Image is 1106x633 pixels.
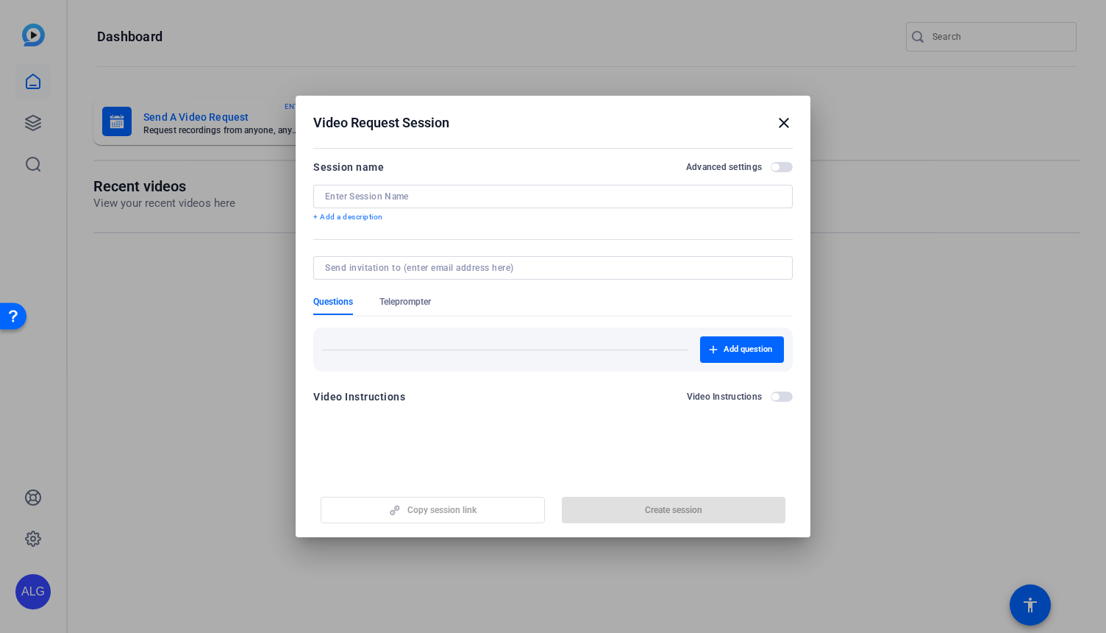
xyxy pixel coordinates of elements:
span: Teleprompter [379,296,431,308]
div: Session name [313,158,384,176]
input: Enter Session Name [325,191,781,202]
h2: Video Instructions [687,391,763,403]
span: Questions [313,296,353,308]
input: Send invitation to (enter email address here) [325,262,775,274]
p: + Add a description [313,211,793,223]
div: Video Instructions [313,388,405,406]
mat-icon: close [775,114,793,132]
h2: Advanced settings [686,161,762,173]
div: Video Request Session [313,114,793,132]
button: Add question [700,336,784,363]
span: Add question [724,344,772,356]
